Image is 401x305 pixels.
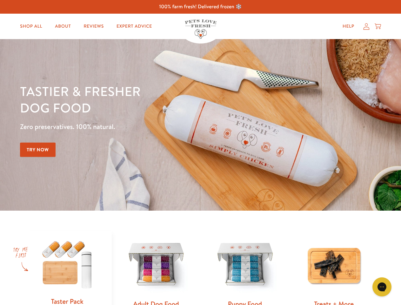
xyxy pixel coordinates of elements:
[78,20,109,33] a: Reviews
[20,83,261,116] h1: Tastier & fresher dog food
[50,20,76,33] a: About
[15,20,47,33] a: Shop All
[185,19,217,39] img: Pets Love Fresh
[369,275,395,299] iframe: Gorgias live chat messenger
[111,20,157,33] a: Expert Advice
[20,143,56,157] a: Try Now
[20,121,261,132] p: Zero preservatives. 100% natural.
[338,20,359,33] a: Help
